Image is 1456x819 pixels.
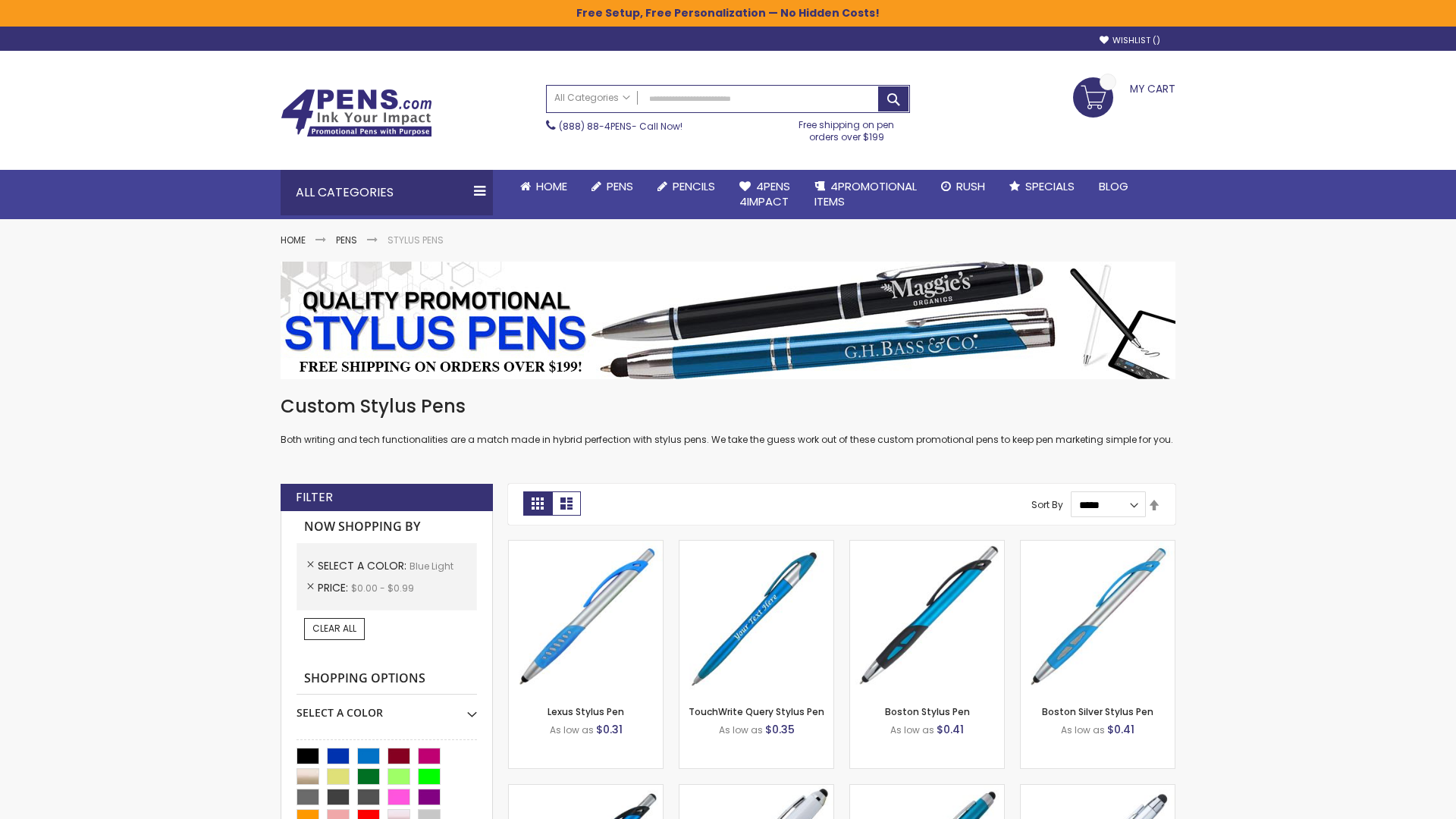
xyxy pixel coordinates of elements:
[297,511,477,543] strong: Now Shopping by
[281,262,1175,379] img: Stylus Pens
[579,170,645,203] a: Pens
[885,705,970,718] a: Boston Stylus Pen
[281,394,1175,447] div: Both writing and tech functionalities are a match made in hybrid perfection with stylus pens. We ...
[929,170,997,203] a: Rush
[890,723,934,736] span: As low as
[297,695,477,720] div: Select A Color
[1031,498,1063,511] label: Sort By
[281,89,432,137] img: 4Pens Custom Pens and Promotional Products
[1100,35,1160,46] a: Wishlist
[318,558,409,573] span: Select A Color
[689,705,824,718] a: TouchWrite Query Stylus Pen
[559,120,632,133] a: (888) 88-4PENS
[388,234,444,246] strong: Stylus Pens
[509,541,663,695] img: Lexus Stylus Pen-Blue - Light
[814,178,917,209] span: 4PROMOTIONAL ITEMS
[536,178,567,194] span: Home
[596,722,623,737] span: $0.31
[850,784,1004,797] a: Lory Metallic Stylus Pen-Blue - Light
[645,170,727,203] a: Pencils
[727,170,802,219] a: 4Pens4impact
[281,394,1175,419] h1: Custom Stylus Pens
[409,560,453,573] span: Blue Light
[351,582,414,595] span: $0.00 - $0.99
[679,540,833,553] a: TouchWrite Query Stylus Pen-Blue Light
[1025,178,1075,194] span: Specials
[312,622,356,635] span: Clear All
[1021,540,1175,553] a: Boston Silver Stylus Pen-Blue - Light
[318,580,351,595] span: Price
[719,723,763,736] span: As low as
[304,618,365,639] a: Clear All
[548,705,624,718] a: Lexus Stylus Pen
[679,541,833,695] img: TouchWrite Query Stylus Pen-Blue Light
[607,178,633,194] span: Pens
[937,722,964,737] span: $0.41
[554,92,630,104] span: All Categories
[550,723,594,736] span: As low as
[281,170,493,215] div: All Categories
[1107,722,1134,737] span: $0.41
[297,663,477,695] strong: Shopping Options
[1087,170,1141,203] a: Blog
[850,541,1004,695] img: Boston Stylus Pen-Blue - Light
[547,86,638,111] a: All Categories
[765,722,795,737] span: $0.35
[1021,541,1175,695] img: Boston Silver Stylus Pen-Blue - Light
[509,540,663,553] a: Lexus Stylus Pen-Blue - Light
[956,178,985,194] span: Rush
[1061,723,1105,736] span: As low as
[802,170,929,219] a: 4PROMOTIONALITEMS
[508,170,579,203] a: Home
[1042,705,1153,718] a: Boston Silver Stylus Pen
[296,489,333,506] strong: Filter
[1099,178,1128,194] span: Blog
[523,491,552,516] strong: Grid
[850,540,1004,553] a: Boston Stylus Pen-Blue - Light
[673,178,715,194] span: Pencils
[739,178,790,209] span: 4Pens 4impact
[281,234,306,246] a: Home
[336,234,357,246] a: Pens
[679,784,833,797] a: Kimberly Logo Stylus Pens-LT-Blue
[997,170,1087,203] a: Specials
[783,113,911,143] div: Free shipping on pen orders over $199
[559,120,682,133] span: - Call Now!
[509,784,663,797] a: Lexus Metallic Stylus Pen-Blue - Light
[1021,784,1175,797] a: Silver Cool Grip Stylus Pen-Blue - Light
